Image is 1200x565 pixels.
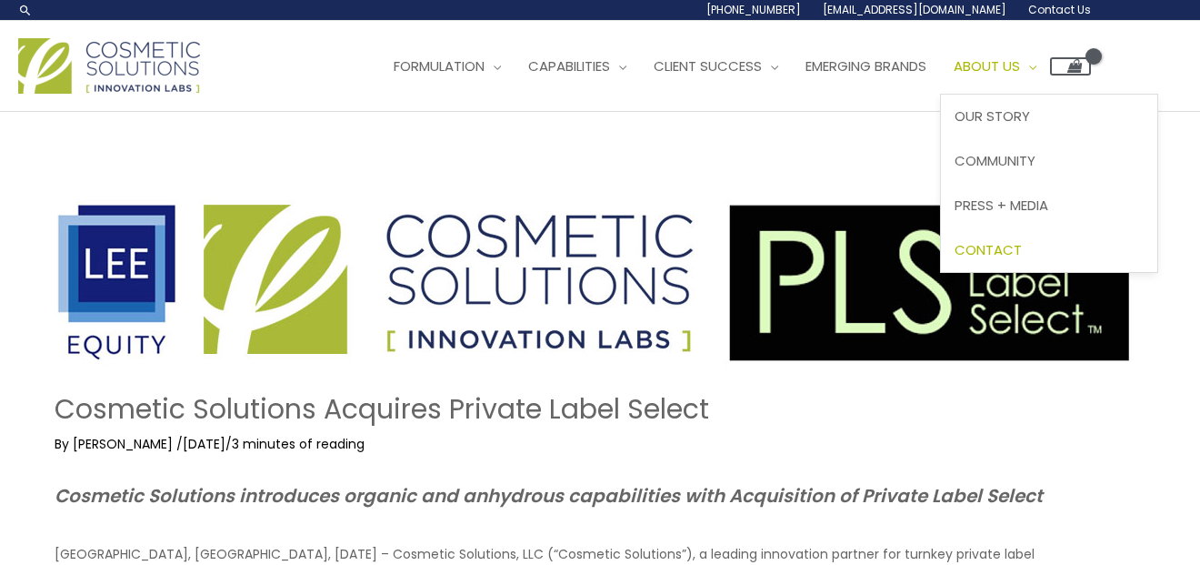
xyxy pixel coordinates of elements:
img: Cosmetic Solutions Logo [18,38,200,94]
span: [EMAIL_ADDRESS][DOMAIN_NAME] [823,2,1006,17]
span: Capabilities [528,56,610,76]
a: View Shopping Cart, empty [1050,57,1091,76]
nav: Site Navigation [366,39,1091,94]
span: Client Success [654,56,762,76]
a: [PERSON_NAME] [73,435,176,453]
em: Acquisition of Private Label Select [729,483,1043,509]
a: Client Success [640,39,792,94]
span: Formulation [394,56,485,76]
a: Formulation [380,39,515,94]
div: By / / [55,435,1145,453]
img: pls acquisition image [55,199,1135,368]
span: Community [955,151,1035,170]
em: Cosmetic Solutions introduces organic and anhydrous capabilities with [55,483,725,509]
a: Search icon link [18,3,33,17]
a: About Us [940,39,1050,94]
span: Press + Media [955,196,1048,215]
span: [PHONE_NUMBER] [706,2,801,17]
a: Contact [941,227,1157,272]
span: Contact [955,240,1022,259]
a: Our Story [941,95,1157,139]
span: 3 minutes of reading [232,435,365,453]
a: Community [941,139,1157,184]
span: [DATE] [183,435,225,453]
a: Emerging Brands [792,39,940,94]
a: Capabilities [515,39,640,94]
span: Contact Us [1028,2,1091,17]
span: Our Story [955,106,1030,126]
h1: Cosmetic Solutions Acquires Private Label Select [55,393,1145,426]
span: Emerging Brands [805,56,926,76]
span: About Us [954,56,1020,76]
a: Press + Media [941,183,1157,227]
span: [PERSON_NAME] [73,435,173,453]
